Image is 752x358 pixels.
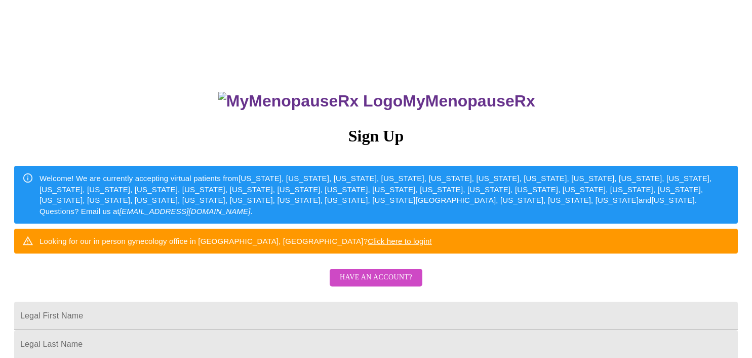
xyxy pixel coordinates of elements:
[327,280,425,289] a: Have an account?
[39,232,432,250] div: Looking for our in person gynecology office in [GEOGRAPHIC_DATA], [GEOGRAPHIC_DATA]?
[218,92,403,111] img: MyMenopauseRx Logo
[39,169,730,221] div: Welcome! We are currently accepting virtual patients from [US_STATE], [US_STATE], [US_STATE], [US...
[120,207,251,216] em: [EMAIL_ADDRESS][DOMAIN_NAME]
[330,269,422,287] button: Have an account?
[14,127,738,146] h3: Sign Up
[368,237,432,245] a: Click here to login!
[340,271,412,284] span: Have an account?
[16,92,738,111] h3: MyMenopauseRx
